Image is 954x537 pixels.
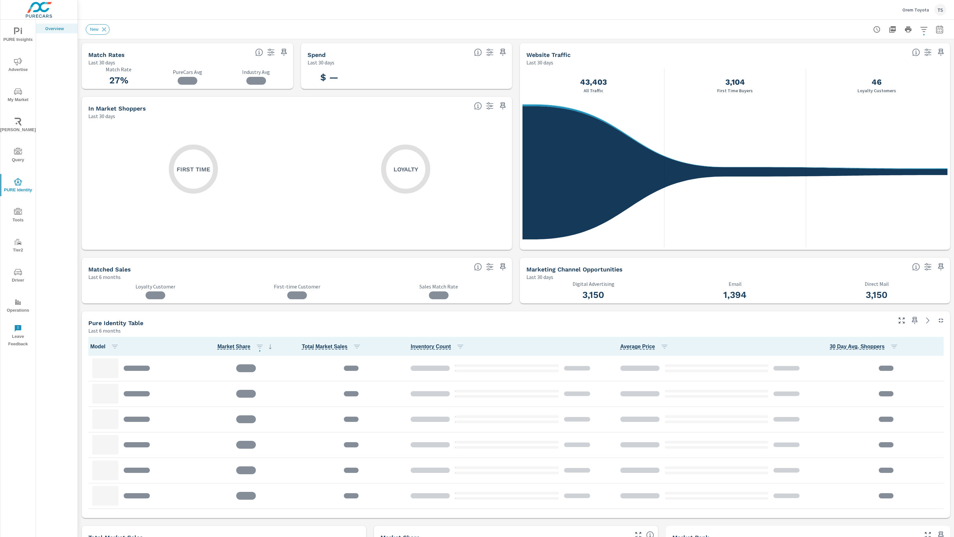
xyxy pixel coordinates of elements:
[2,178,34,194] span: PURE Identity
[526,273,553,281] p: Last 30 days
[372,283,505,290] p: Sales Match Rate
[936,262,946,272] span: Save this to your personalized report
[88,59,115,66] p: Last 30 days
[668,289,802,301] h3: 1,394
[912,48,920,56] span: All traffic is the data we start with. It’s unique personas over a 30-day period. We don’t consid...
[45,25,72,32] p: Overview
[910,315,920,326] span: Save this to your personalized report
[526,59,553,66] p: Last 30 days
[933,23,946,36] button: Select Date Range
[177,165,210,173] h5: First Time
[830,343,901,351] span: 30 Day Avg. Shoppers
[88,283,222,290] p: Loyalty Customer
[308,59,334,66] p: Last 30 days
[88,75,149,86] h3: 27%
[308,51,326,58] h5: Spend
[668,281,802,287] p: Email
[902,23,915,36] button: Print Report
[923,315,933,326] a: See more details in report
[279,47,289,58] span: Save this to your personalized report
[896,315,907,326] button: Make Fullscreen
[526,266,623,273] h5: Marketing Channel Opportunities
[302,343,363,351] span: Total Market Sales
[2,118,34,134] span: [PERSON_NAME]
[830,343,885,351] span: PURE Identity shoppers interested in that specific model.
[308,72,351,83] h3: $ —
[912,263,920,271] span: Matched shoppers that can be exported to each channel type. This is targetable traffic.
[88,266,131,273] h5: Matched Sales
[2,268,34,284] span: Driver
[0,20,36,351] div: nav menu
[88,66,149,72] p: Match Rate
[2,88,34,104] span: My Market
[498,47,508,58] span: Save this to your personalized report
[218,343,251,351] span: Model sales / Total Market Sales. [Market = within dealer PMA (or 60 miles if no PMA is defined) ...
[2,208,34,224] span: Tools
[620,343,655,351] span: Average Internet price per model across the market vs dealership.
[218,343,274,351] span: Market Share
[88,112,115,120] p: Last 30 days
[2,58,34,74] span: Advertise
[474,263,482,271] span: Loyalty: Matches that have purchased from the dealership before and purchased within the timefram...
[2,27,34,43] span: PURE Insights
[936,47,946,58] span: Save this to your personalized report
[498,101,508,111] span: Save this to your personalized report
[88,273,121,281] p: Last 6 months
[157,69,218,75] p: PureCars Avg
[886,23,899,36] button: "Export Report to PDF"
[620,343,671,351] span: Average Price
[411,343,451,351] span: Count of Unique Inventory from websites within the market.
[810,289,944,301] h3: 3,150
[526,289,660,301] h3: 3,150
[255,48,263,56] span: Match rate: % of Identifiable Traffic. Pure Identity avg: Avg match rate of all PURE Identity cus...
[302,343,347,351] span: Total sales for that model within the set market.
[411,343,467,351] span: Inventory Count
[917,23,930,36] button: Apply Filters
[902,7,929,13] p: Orem Toyota
[2,238,34,254] span: Tier2
[474,102,482,110] span: Loyalty: Matched has purchased from the dealership before and has exhibited a preference through ...
[936,315,946,326] button: Minimize Widget
[86,24,110,35] div: New
[810,281,944,287] p: Direct Mail
[394,165,418,173] h5: Loyalty
[2,324,34,348] span: Leave Feedback
[526,51,571,58] h5: Website Traffic
[226,69,287,75] p: Industry Avg
[86,27,102,32] span: New
[88,51,125,58] h5: Match Rates
[88,320,143,326] h5: Pure Identity Table
[2,148,34,164] span: Query
[526,281,660,287] p: Digital Advertising
[88,105,146,112] h5: In Market Shoppers
[36,24,78,33] div: Overview
[90,343,121,351] span: Model
[2,298,34,314] span: Operations
[934,4,946,16] div: TS
[88,327,121,335] p: Last 6 months
[498,262,508,272] span: Save this to your personalized report
[474,48,482,56] span: Total PureCars DigAdSpend. Data sourced directly from the Ad Platforms. Non-Purecars DigAd client...
[230,283,364,290] p: First-time Customer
